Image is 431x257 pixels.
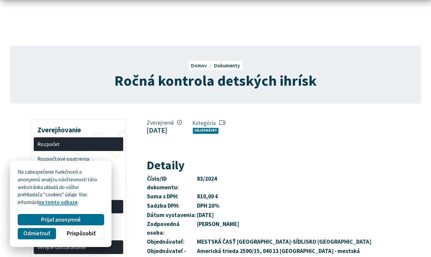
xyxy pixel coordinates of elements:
[34,240,123,254] a: Verejné obstarávanie
[147,192,197,201] th: Suma s DPH:
[197,238,371,245] strong: MESTSKÁ ČASŤ [GEOGRAPHIC_DATA]-SÍDLISKO [GEOGRAPHIC_DATA]
[191,62,214,69] a: Domov
[147,126,182,134] figcaption: [DATE]
[192,119,226,127] span: Kategória
[18,228,56,239] button: Odmietnuť
[147,174,197,192] th: Číslo/ID dokumentu:
[147,211,197,220] th: Dátum vystavenia:
[23,230,50,237] span: Odmietnuť
[37,242,119,253] span: Verejné obstarávanie
[197,202,219,209] strong: DPH 20%
[147,220,197,237] th: Zodpovedná osoba:
[191,62,207,69] span: Domov
[147,201,197,211] th: Sadzba DPH:
[197,175,217,182] strong: 83/2024
[34,153,123,164] a: Rozpočtové opatrenia
[37,153,119,164] span: Rozpočtové opatrenia
[197,211,214,219] strong: [DATE]
[34,137,123,151] a: Rozpočet
[58,228,104,239] button: Prispôsobiť
[147,119,182,126] span: Zverejnené
[197,193,218,200] strong: 810,00 €
[37,139,119,150] span: Rozpočet
[39,199,77,205] a: na tomto odkaze
[67,230,95,237] span: Prispôsobiť
[192,127,219,134] a: Objednávky
[18,168,104,206] p: Na zabezpečenie funkčnosti a anonymnú analýzu návštevnosti táto webstránka ukladá do vášho prehli...
[18,214,104,225] button: Prijať anonymné
[197,220,239,228] strong: [PERSON_NAME]
[147,159,372,172] h2: Detaily
[115,71,316,90] span: Ročná kontrola detských ihrísk
[34,121,123,135] h3: Zverejňovanie
[41,216,81,223] span: Prijať anonymné
[147,237,197,247] th: Objednávateľ:
[214,62,240,69] a: Dokumenty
